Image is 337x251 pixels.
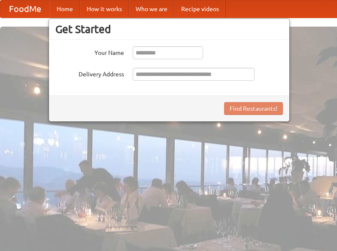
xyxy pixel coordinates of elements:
[224,102,283,115] button: Find Restaurants!
[55,23,283,36] h3: Get Started
[55,46,124,57] label: Your Name
[50,0,80,18] a: Home
[55,68,124,79] label: Delivery Address
[0,0,50,18] a: FoodMe
[80,0,129,18] a: How it works
[174,0,226,18] a: Recipe videos
[129,0,174,18] a: Who we are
